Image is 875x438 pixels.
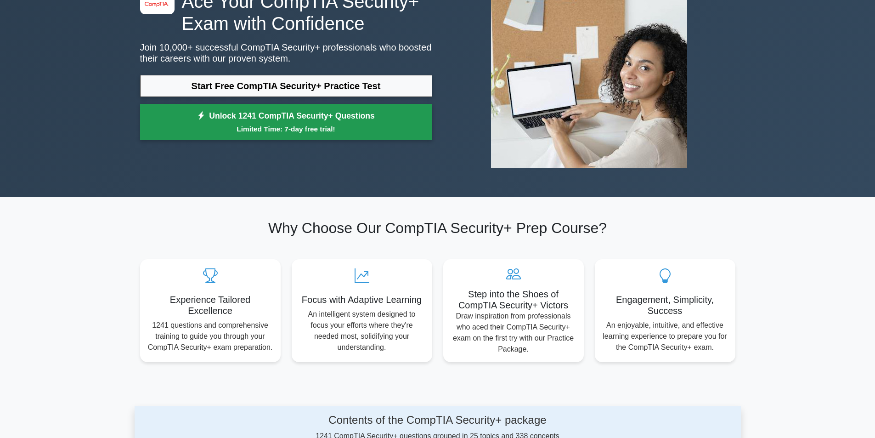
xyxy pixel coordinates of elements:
h2: Why Choose Our CompTIA Security+ Prep Course? [140,219,735,237]
h5: Experience Tailored Excellence [147,294,273,316]
p: An enjoyable, intuitive, and effective learning experience to prepare you for the CompTIA Securit... [602,320,728,353]
p: Draw inspiration from professionals who aced their CompTIA Security+ exam on the first try with o... [451,311,576,355]
h4: Contents of the CompTIA Security+ package [221,414,654,427]
p: 1241 questions and comprehensive training to guide you through your CompTIA Security+ exam prepar... [147,320,273,353]
h5: Focus with Adaptive Learning [299,294,425,305]
p: Join 10,000+ successful CompTIA Security+ professionals who boosted their careers with our proven... [140,42,432,64]
a: Unlock 1241 CompTIA Security+ QuestionsLimited Time: 7-day free trial! [140,104,432,141]
small: Limited Time: 7-day free trial! [152,124,421,134]
h5: Step into the Shoes of CompTIA Security+ Victors [451,289,576,311]
p: An intelligent system designed to focus your efforts where they're needed most, solidifying your ... [299,309,425,353]
h5: Engagement, Simplicity, Success [602,294,728,316]
a: Start Free CompTIA Security+ Practice Test [140,75,432,97]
